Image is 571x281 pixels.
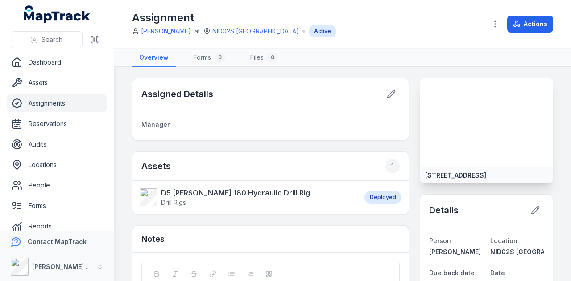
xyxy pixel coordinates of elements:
[186,49,232,67] a: Forms0
[364,191,401,204] div: Deployed
[132,11,336,25] h1: Assignment
[385,159,400,173] div: 1
[507,16,553,33] button: Actions
[140,187,356,207] a: D5 [PERSON_NAME] 180 Hydraulic Drill RigDrill Rigs
[141,159,400,173] h2: Assets
[212,27,299,36] a: NID02S [GEOGRAPHIC_DATA]
[24,5,91,23] a: MapTrack
[32,263,105,270] strong: [PERSON_NAME] Group
[7,217,107,235] a: Reports
[7,135,107,153] a: Audits
[490,269,505,277] span: Date
[194,27,200,36] span: at
[7,176,107,194] a: People
[141,88,213,100] h2: Assigned Details
[41,35,62,44] span: Search
[28,238,87,245] strong: Contact MapTrack
[11,31,83,48] button: Search
[132,49,176,67] a: Overview
[429,204,459,216] h2: Details
[7,156,107,174] a: Locations
[7,53,107,71] a: Dashboard
[161,187,310,198] strong: D5 [PERSON_NAME] 180 Hydraulic Drill Rig
[141,27,191,36] a: [PERSON_NAME]
[490,248,544,257] a: NID02S [GEOGRAPHIC_DATA]
[7,197,107,215] a: Forms
[7,94,107,112] a: Assignments
[429,248,483,257] a: [PERSON_NAME]
[490,237,517,244] span: Location
[267,52,278,63] div: 0
[429,269,475,277] span: Due back date
[141,121,170,128] span: Manager
[429,237,451,244] span: Person
[243,49,285,67] a: Files0
[161,199,186,206] span: Drill Rigs
[425,171,486,180] strong: [STREET_ADDRESS]
[309,25,336,37] div: Active
[215,52,225,63] div: 0
[7,74,107,92] a: Assets
[7,115,107,133] a: Reservations
[141,233,165,245] h3: Notes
